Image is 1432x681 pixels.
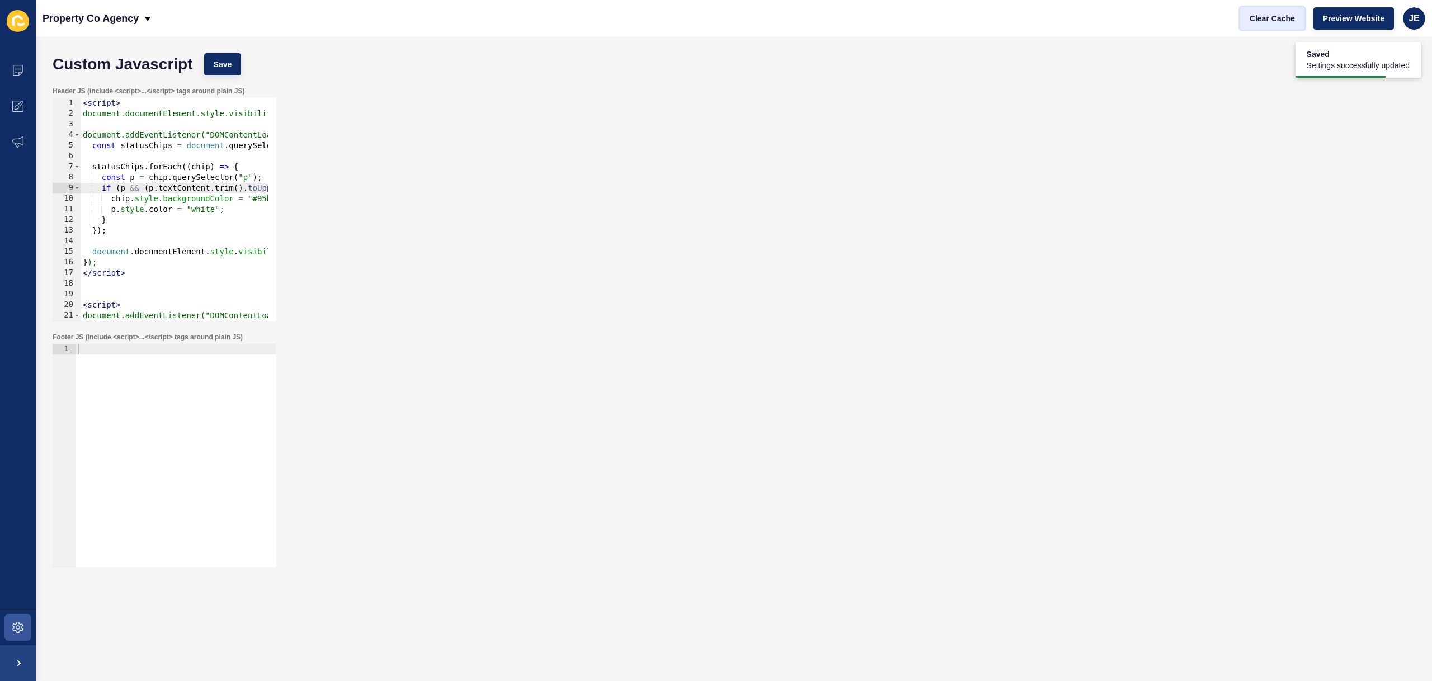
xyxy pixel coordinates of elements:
[1409,13,1420,24] span: JE
[53,59,193,70] h1: Custom Javascript
[53,333,243,342] label: Footer JS (include <script>...</script> tags around plain JS)
[53,257,81,268] div: 16
[1307,60,1410,71] span: Settings successfully updated
[1313,7,1394,30] button: Preview Website
[53,119,81,130] div: 3
[53,151,81,162] div: 6
[53,98,81,108] div: 1
[53,321,81,332] div: 22
[1250,13,1295,24] span: Clear Cache
[1307,49,1410,60] span: Saved
[1240,7,1304,30] button: Clear Cache
[53,87,244,96] label: Header JS (include <script>...</script> tags around plain JS)
[53,130,81,140] div: 4
[53,193,81,204] div: 10
[53,225,81,236] div: 13
[53,247,81,257] div: 15
[214,59,232,70] span: Save
[53,278,81,289] div: 18
[53,172,81,183] div: 8
[53,268,81,278] div: 17
[53,204,81,215] div: 11
[53,108,81,119] div: 2
[53,236,81,247] div: 14
[53,215,81,225] div: 12
[1323,13,1384,24] span: Preview Website
[53,140,81,151] div: 5
[53,310,81,321] div: 21
[204,53,242,75] button: Save
[43,4,139,32] p: Property Co Agency
[53,300,81,310] div: 20
[53,162,81,172] div: 7
[53,344,76,354] div: 1
[53,289,81,300] div: 19
[53,183,81,193] div: 9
